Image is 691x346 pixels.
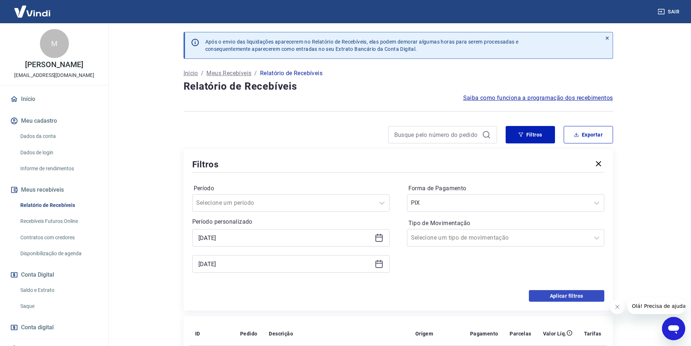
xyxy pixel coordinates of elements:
a: Informe de rendimentos [17,161,100,176]
span: Olá! Precisa de ajuda? [4,5,61,11]
p: ID [195,330,200,337]
a: Saldo e Extrato [17,283,100,298]
input: Data final [198,259,372,269]
a: Relatório de Recebíveis [17,198,100,213]
p: Período personalizado [192,217,390,226]
p: [EMAIL_ADDRESS][DOMAIN_NAME] [14,72,94,79]
iframe: Mensagem da empresa [628,298,685,314]
a: Saiba como funciona a programação dos recebimentos [463,94,613,102]
p: Parcelas [510,330,531,337]
label: Período [194,184,388,193]
iframe: Botão para abrir a janela de mensagens [662,317,685,340]
p: Após o envio das liquidações aparecerem no Relatório de Recebíveis, elas podem demorar algumas ho... [205,38,519,53]
img: Vindi [9,0,56,23]
p: / [254,69,257,78]
button: Conta Digital [9,267,100,283]
div: M [40,29,69,58]
button: Sair [656,5,682,19]
button: Aplicar filtros [529,290,604,302]
p: Tarifas [584,330,601,337]
a: Saque [17,299,100,314]
a: Contratos com credores [17,230,100,245]
p: Relatório de Recebíveis [260,69,322,78]
input: Data inicial [198,232,372,243]
label: Tipo de Movimentação [408,219,603,228]
p: [PERSON_NAME] [25,61,83,69]
p: Origem [415,330,433,337]
span: Conta digital [21,322,54,333]
p: Pagamento [470,330,498,337]
label: Forma de Pagamento [408,184,603,193]
h4: Relatório de Recebíveis [184,79,613,94]
a: Disponibilização de agenda [17,246,100,261]
button: Filtros [506,126,555,143]
button: Meus recebíveis [9,182,100,198]
p: Descrição [269,330,293,337]
input: Busque pelo número do pedido [394,129,479,140]
button: Exportar [564,126,613,143]
button: Meu cadastro [9,113,100,129]
a: Início [9,91,100,107]
a: Conta digital [9,319,100,335]
a: Recebíveis Futuros Online [17,214,100,229]
iframe: Fechar mensagem [610,300,625,314]
a: Dados da conta [17,129,100,144]
a: Dados de login [17,145,100,160]
p: Valor Líq. [543,330,567,337]
p: Pedido [240,330,257,337]
h5: Filtros [192,159,219,170]
a: Meus Recebíveis [206,69,251,78]
a: Início [184,69,198,78]
p: / [201,69,203,78]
